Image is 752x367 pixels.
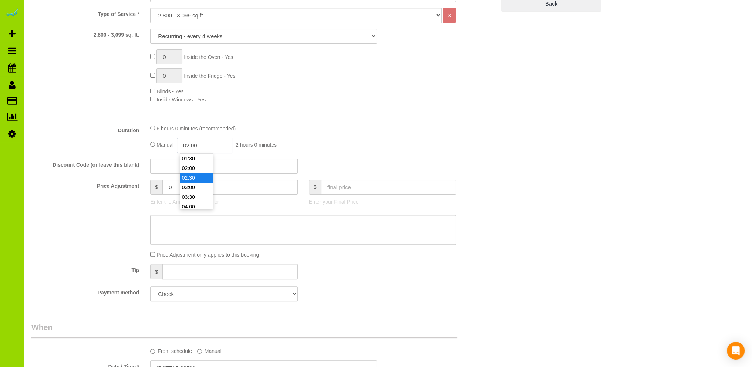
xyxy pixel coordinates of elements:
[727,342,745,360] div: Open Intercom Messenger
[156,89,183,94] span: Blinds - Yes
[26,264,145,274] label: Tip
[26,8,145,18] label: Type of Service *
[197,349,202,354] input: Manual
[321,180,456,195] input: final price
[184,73,235,79] span: Inside the Fridge - Yes
[156,97,206,103] span: Inside Windows - Yes
[26,180,145,190] label: Price Adjustment
[26,286,145,296] label: Payment method
[26,29,145,39] label: 2,800 - 3,099 sq. ft.
[26,159,145,169] label: Discount Code (or leave this blank)
[26,124,145,134] label: Duration
[150,180,162,195] span: $
[150,264,162,279] span: $
[184,54,233,60] span: Inside the Oven - Yes
[156,126,236,131] span: 6 hours 0 minutes (recommended)
[180,163,213,173] li: 02:00
[180,183,213,192] li: 03:00
[236,142,277,148] span: 2 hours 0 minutes
[197,345,222,355] label: Manual
[309,180,321,195] span: $
[31,322,457,338] legend: When
[150,345,192,355] label: From schedule
[309,198,456,206] p: Enter your Final Price
[150,349,155,354] input: From schedule
[180,202,213,211] li: 04:00
[180,173,213,183] li: 02:30
[150,198,297,206] p: Enter the Amount to Adjust, or
[4,7,19,18] img: Automaid Logo
[180,192,213,202] li: 03:30
[180,154,213,163] li: 01:30
[156,142,173,148] span: Manual
[156,252,259,258] span: Price Adjustment only applies to this booking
